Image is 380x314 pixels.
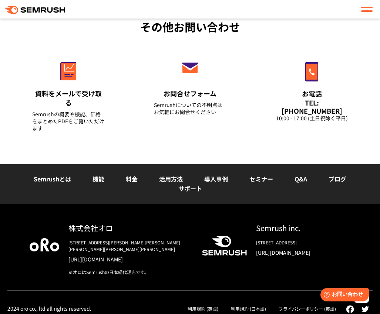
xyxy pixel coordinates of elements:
div: [STREET_ADDRESS] [256,239,350,246]
a: 料金 [126,174,138,183]
img: twitter [361,306,369,312]
a: [URL][DOMAIN_NAME] [68,255,190,263]
div: Semrushの概要や機能、価格をまとめたPDFをご覧いただけます [32,111,104,132]
a: ブログ [329,174,346,183]
a: 利用規約 (英語) [188,305,218,312]
div: 株式会社オロ [68,223,190,233]
a: 機能 [93,174,104,183]
div: お問合せフォーム [154,89,226,98]
div: Semrushについての不明点は お気軽にお問合せください [154,101,226,116]
div: その他お問い合わせ [7,19,373,35]
iframe: Help widget launcher [314,285,372,306]
a: 資料をメールで受け取る Semrushの概要や機能、価格をまとめたPDFをご覧いただけます [17,46,120,141]
div: TEL: [PHONE_NUMBER] [276,98,348,115]
a: プライバシーポリシー (英語) [279,305,336,312]
a: 利用規約 (日本語) [231,305,266,312]
div: [STREET_ADDRESS][PERSON_NAME][PERSON_NAME][PERSON_NAME][PERSON_NAME][PERSON_NAME] [68,239,190,253]
div: Semrush inc. [256,223,350,233]
div: 2024 oro co., ltd all rights reserved. [7,305,91,312]
a: 活用方法 [159,174,183,183]
a: サポート [178,184,202,193]
a: 導入事例 [204,174,228,183]
div: お電話 [276,89,348,98]
a: Semrushとは [34,174,71,183]
div: 10:00 - 17:00 (土日祝除く平日) [276,115,348,122]
a: お問合せフォーム Semrushについての不明点はお気軽にお問合せください [138,46,242,141]
img: oro company [30,238,59,251]
a: Q&A [295,174,307,183]
a: セミナー [249,174,273,183]
img: facebook [346,305,354,313]
div: 資料をメールで受け取る [32,89,104,107]
a: [URL][DOMAIN_NAME] [256,249,350,256]
div: ※オロはSemrushの日本総代理店です。 [68,269,190,275]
